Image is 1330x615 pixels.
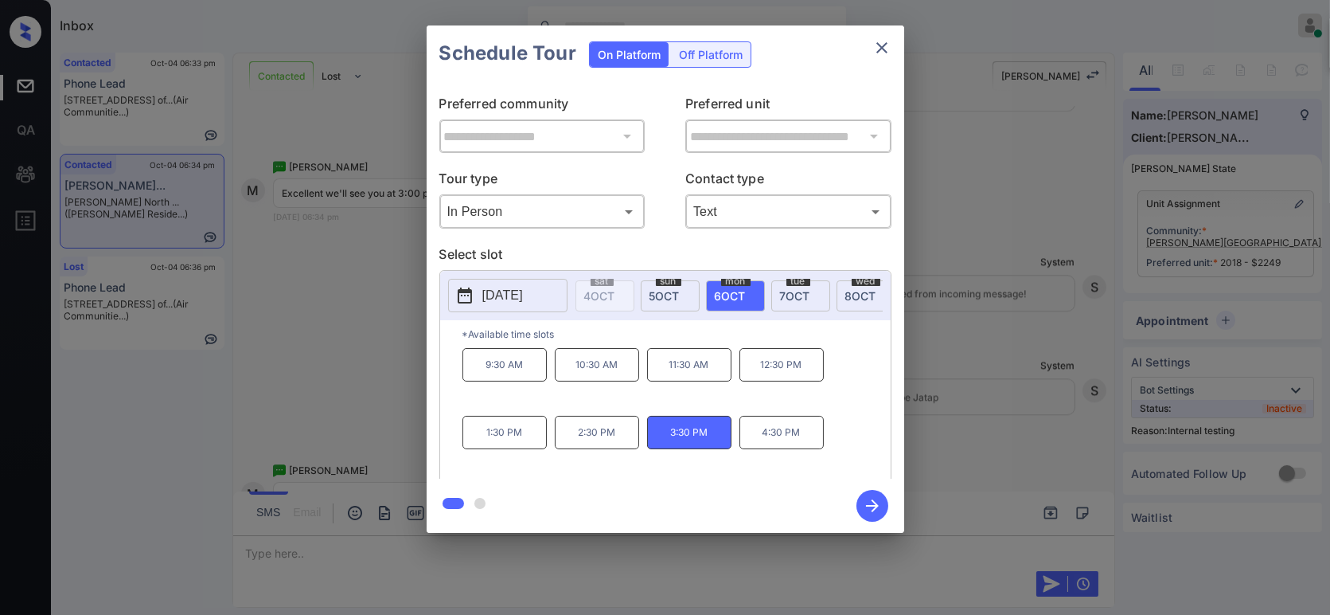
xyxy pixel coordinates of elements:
p: Preferred community [439,94,645,119]
button: close [866,32,898,64]
div: date-select [641,280,700,311]
p: 1:30 PM [462,416,547,449]
p: 11:30 AM [647,348,731,382]
button: btn-next [847,485,898,527]
span: 6 OCT [715,289,746,303]
span: 7 OCT [780,289,810,303]
p: Contact type [685,169,891,194]
p: 2:30 PM [555,416,639,449]
p: Preferred unit [685,94,891,119]
p: 12:30 PM [739,348,824,382]
div: Text [689,198,887,225]
p: 3:30 PM [647,416,731,449]
span: mon [721,276,751,286]
h2: Schedule Tour [427,25,589,81]
span: 5 OCT [649,289,680,303]
span: 8 OCT [845,289,876,303]
button: [DATE] [448,279,567,312]
span: tue [786,276,810,286]
p: 9:30 AM [462,348,547,382]
div: On Platform [590,42,669,67]
span: wed [852,276,880,286]
p: [DATE] [482,286,523,305]
p: Tour type [439,169,645,194]
p: 4:30 PM [739,416,824,449]
div: date-select [706,280,765,311]
div: date-select [771,280,830,311]
div: Off Platform [671,42,751,67]
div: In Person [443,198,642,225]
p: 10:30 AM [555,348,639,382]
div: date-select [837,280,895,311]
p: *Available time slots [462,320,891,348]
span: sun [656,276,681,286]
p: Select slot [439,245,891,270]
